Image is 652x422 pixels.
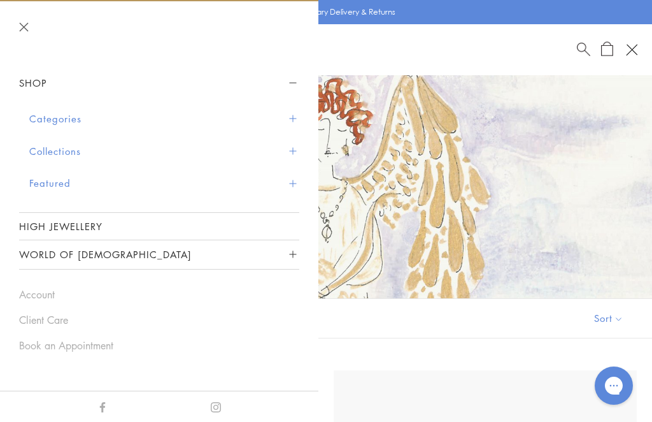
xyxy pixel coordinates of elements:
[29,103,299,135] button: Categories
[29,167,299,200] button: Featured
[577,41,590,57] a: Search
[588,362,639,409] iframe: Gorgias live chat messenger
[621,39,642,61] button: Open navigation
[565,299,652,338] button: Show sort by
[19,338,299,353] a: Book an Appointment
[601,41,613,57] a: Open Shopping Bag
[19,287,299,302] a: Account
[19,69,299,98] button: Shop
[19,313,299,327] a: Client Care
[19,213,299,240] a: High Jewellery
[29,135,299,168] button: Collections
[211,399,221,413] a: Instagram
[97,399,108,413] a: Facebook
[19,240,299,269] button: World of [DEMOGRAPHIC_DATA]
[251,6,395,18] p: Enjoy Complimentary Delivery & Returns
[19,69,299,270] nav: Sidebar navigation
[19,22,29,32] button: Close navigation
